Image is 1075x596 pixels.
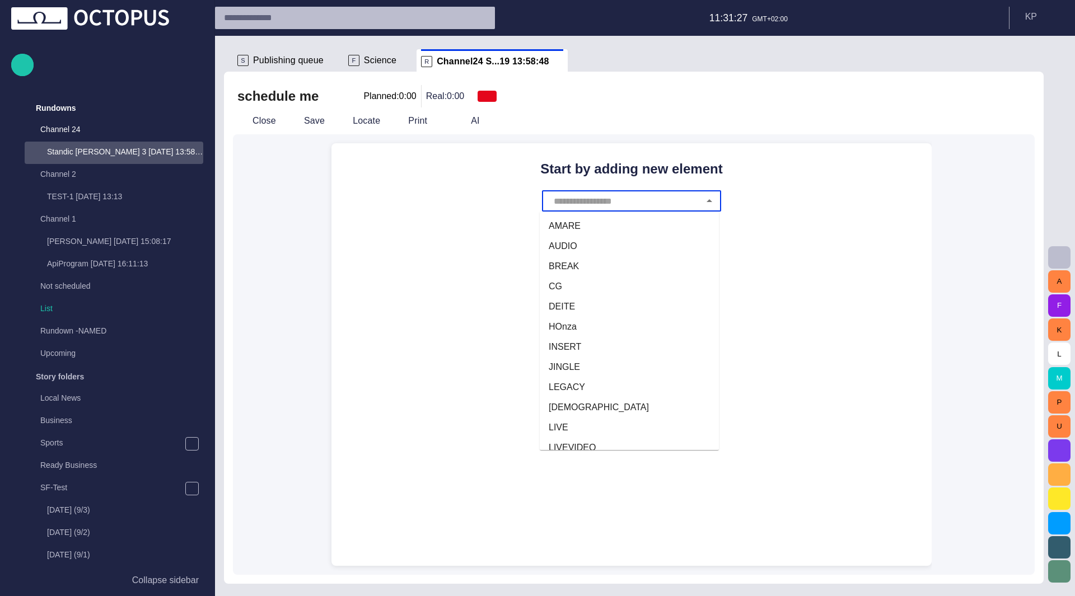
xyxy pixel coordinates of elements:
[1048,318,1071,341] button: K
[1048,294,1071,317] button: F
[237,87,319,105] h2: schedule me
[40,124,181,135] p: Channel 24
[25,522,203,545] div: [DATE] (9/2)
[233,49,344,72] div: SPublishing queue
[18,455,203,477] div: Ready Business
[437,56,549,67] span: Channel24 S...19 13:58:48
[540,337,719,357] li: INSERT
[40,392,203,403] p: Local News
[233,111,280,131] button: Close
[18,388,203,410] div: Local News
[540,377,719,397] li: LEGACY
[11,7,169,30] img: Octopus News Room
[36,102,76,114] p: Rundowns
[47,504,203,515] p: [DATE] (9/3)
[1048,367,1071,389] button: M
[25,186,203,209] div: TEST-1 [DATE] 13:13
[540,236,719,256] li: AUDIO
[47,146,203,157] p: Standic [PERSON_NAME] 3 [DATE] 13:58:48
[40,415,203,426] p: Business
[540,417,719,438] li: LIVE
[47,549,203,560] p: [DATE] (9/1)
[25,545,203,567] div: [DATE] (9/1)
[40,213,181,224] p: Channel 1
[451,111,484,131] button: AI
[540,297,719,317] li: DEITE
[1048,391,1071,414] button: P
[1048,270,1071,293] button: A
[1048,342,1071,365] button: L
[340,161,923,177] h2: Start by adding new element
[11,569,203,592] button: Collapse sidebar
[540,256,719,276] li: BREAK
[389,111,447,131] button: Print
[752,14,788,24] p: GMT+02:00
[333,111,384,131] button: Locate
[344,49,417,72] div: FScience
[284,111,329,131] button: Save
[25,254,203,276] div: ApiProgram [DATE] 16:11:13
[40,303,203,314] p: List
[18,433,203,455] div: Sports
[426,90,465,103] p: Real: 0:00
[25,500,203,522] div: [DATE] (9/3)
[47,527,203,538] p: [DATE] (9/2)
[702,193,717,209] button: Close
[253,55,324,66] span: Publishing queue
[540,216,719,236] li: AMARE
[540,357,719,377] li: JINGLE
[540,438,719,458] li: LIVEVIDEO
[40,437,185,448] p: Sports
[540,397,719,417] li: [DEMOGRAPHIC_DATA]
[709,11,748,25] p: 11:31:27
[348,55,359,66] p: F
[132,574,199,587] p: Collapse sidebar
[40,280,181,292] p: Not scheduled
[540,276,719,297] li: CG
[421,56,432,67] p: R
[540,317,719,337] li: HOnza
[25,142,203,164] div: Standic [PERSON_NAME] 3 [DATE] 13:58:48
[25,231,203,254] div: [PERSON_NAME] [DATE] 15:08:17
[36,371,84,382] p: Story folders
[40,459,203,471] p: Ready Business
[363,90,416,103] p: Planned: 0:00
[40,325,181,336] p: Rundown -NAMED
[40,168,181,180] p: Channel 2
[40,482,185,493] p: SF-Test
[18,298,203,321] div: List
[47,191,203,202] p: TEST-1 [DATE] 13:13
[18,410,203,433] div: Business
[417,49,568,72] div: RChannel24 S...19 13:58:48
[364,55,396,66] span: Science
[1025,10,1037,24] p: K P
[47,236,203,247] p: [PERSON_NAME] [DATE] 15:08:17
[1016,7,1068,27] button: KP
[237,55,249,66] p: S
[1048,415,1071,438] button: U
[11,97,203,569] ul: main menu
[40,348,181,359] p: Upcoming
[47,258,203,269] p: ApiProgram [DATE] 16:11:13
